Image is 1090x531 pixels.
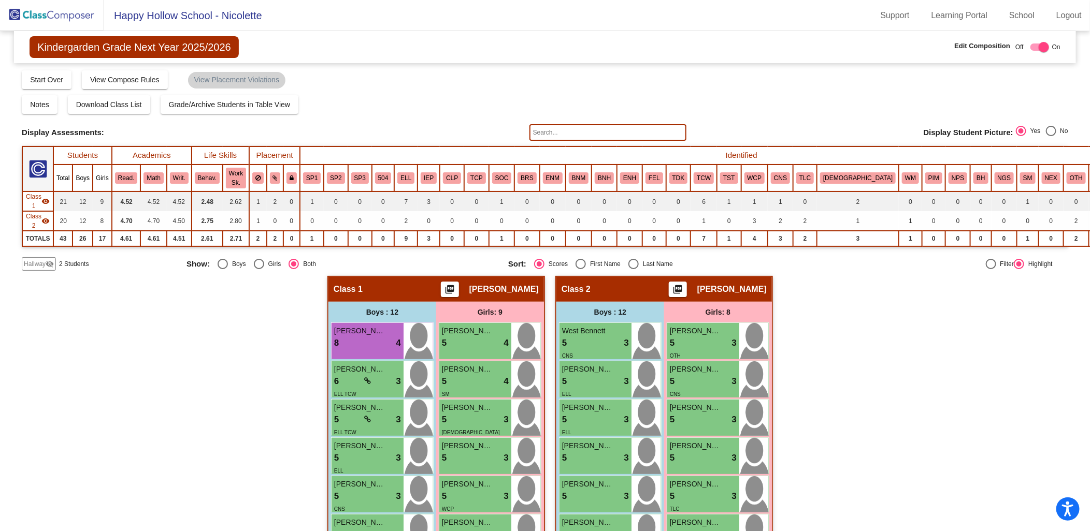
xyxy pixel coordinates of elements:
td: 1 [300,191,324,211]
td: 0 [440,191,464,211]
td: 0 [464,191,489,211]
td: 0 [514,231,539,246]
th: Former English Learner [642,165,666,191]
span: Edit Composition [954,41,1010,51]
button: SM [1020,172,1036,184]
td: 0 [922,191,945,211]
td: 0 [1039,231,1064,246]
td: TOTALS [22,231,53,246]
td: 0 [372,231,395,246]
td: 1 [899,231,922,246]
td: 1 [489,231,515,246]
td: 0 [970,211,991,231]
span: [PERSON_NAME] [562,402,614,413]
span: 5 [442,413,447,426]
td: 1 [249,191,267,211]
button: BNM [569,172,589,184]
button: View Compose Rules [82,70,168,89]
td: 0 [283,211,300,231]
span: 6 [334,375,339,388]
span: 2 Students [59,259,89,269]
button: PIM [925,172,942,184]
span: 3 [732,375,737,388]
span: [PERSON_NAME] [562,364,614,375]
span: 5 [562,413,567,426]
th: Bright Horizons, Wayland [970,165,991,191]
span: [PERSON_NAME] [334,402,386,413]
td: 0 [945,211,970,231]
th: Emotional Needs - Moderate [540,165,566,191]
th: Boston Student Resident [514,165,539,191]
span: CNS [670,391,681,397]
td: 0 [1039,191,1064,211]
span: Display Assessments: [22,128,104,137]
button: Work Sk. [226,168,246,188]
td: 3 [768,231,793,246]
th: Wayland Creative Preschool [741,165,768,191]
div: Boys : 12 [556,302,664,322]
td: 3 [418,231,440,246]
td: 1 [489,191,515,211]
td: 43 [53,231,73,246]
td: 0 [324,211,348,231]
th: Pimrose School, Natick [922,165,945,191]
button: Read. [115,172,138,184]
span: Display Student Picture: [924,128,1013,137]
td: 0 [666,231,691,246]
button: BH [973,172,988,184]
td: 0 [642,231,666,246]
td: 4.61 [112,231,141,246]
td: 2 [249,231,267,246]
span: [PERSON_NAME] [670,364,722,375]
td: 2 [768,211,793,231]
th: Academics [112,146,192,165]
td: Lorraine Horgan - No Class Name [22,211,53,231]
span: Notes [30,100,49,109]
th: No PreSchool or Childcare [945,165,970,191]
td: 0 [324,231,348,246]
span: On [1052,42,1060,52]
td: 0 [922,231,945,246]
button: WCP [744,172,765,184]
span: [PERSON_NAME] [442,326,494,336]
span: 8 [334,336,339,350]
button: IEP [421,172,437,184]
button: TCW [694,172,714,184]
span: 4 [396,336,401,350]
button: TCP [467,172,486,184]
td: 4.50 [167,211,192,231]
td: 0 [300,211,324,231]
td: 4.52 [112,191,141,211]
span: Off [1015,42,1024,52]
button: Print Students Details [441,282,459,297]
button: Print Students Details [669,282,687,297]
button: SP2 [327,172,345,184]
th: Keep with teacher [283,165,300,191]
span: 5 [670,413,675,426]
button: BRS [518,172,536,184]
td: 0 [566,211,592,231]
td: 1 [899,211,922,231]
div: Girls [264,259,281,269]
td: 0 [899,191,922,211]
td: 2.75 [192,211,223,231]
td: 4.52 [140,191,166,211]
td: 6 [691,191,717,211]
td: 0 [348,231,372,246]
td: 0 [514,211,539,231]
td: 2 [793,211,817,231]
div: Girls: 8 [664,302,772,322]
span: 3 [396,375,401,388]
span: 3 [624,336,629,350]
td: 0 [642,211,666,231]
td: 0 [540,211,566,231]
button: Behav. [195,172,220,184]
span: 3 [624,413,629,426]
td: 0 [440,231,464,246]
td: 0 [514,191,539,211]
td: 0 [348,211,372,231]
td: 0 [970,191,991,211]
th: Temple Shir Tikva [717,165,741,191]
span: 3 [624,375,629,388]
mat-radio-group: Select an option [1016,126,1068,139]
